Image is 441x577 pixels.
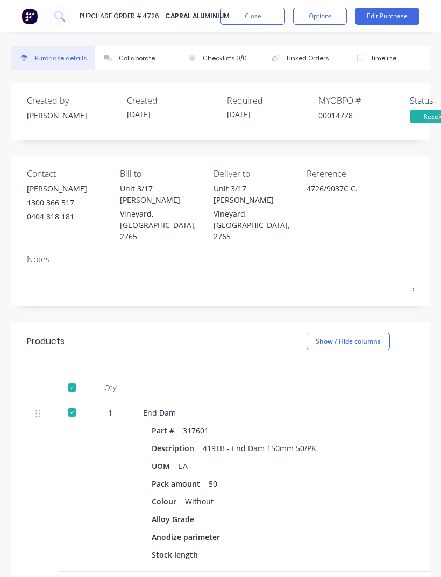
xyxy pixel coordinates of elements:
[152,529,229,545] div: Anodize parimeter
[185,494,214,509] div: Without
[346,46,430,70] button: Timeline
[27,211,87,222] div: 0404 818 181
[220,8,285,25] button: Close
[152,458,179,474] div: UOM
[152,494,185,509] div: Colour
[152,547,207,562] div: Stock length
[318,94,410,107] div: MYOB PO #
[371,54,396,63] div: Timeline
[203,54,247,63] div: Checklists 0/0
[152,440,203,456] div: Description
[287,54,329,63] div: Linked Orders
[214,208,298,242] div: Vineyard, [GEOGRAPHIC_DATA], 2765
[355,8,419,25] button: Edit Purchase
[227,94,318,107] div: Required
[86,377,134,398] div: Qty
[80,11,164,21] div: Purchase Order #4726 -
[152,476,209,491] div: Pack amount
[262,46,346,70] button: Linked Orders
[203,440,316,456] div: 419TB - End Dam 150mm 50/PK
[27,183,87,194] div: [PERSON_NAME]
[318,110,410,121] div: 00014778
[22,8,38,24] img: Factory
[27,167,112,180] div: Contact
[120,183,205,205] div: Unit 3/17 [PERSON_NAME]
[11,46,95,70] button: Purchase details
[127,94,218,107] div: Created
[27,253,414,266] div: Notes
[27,197,87,208] div: 1300 366 517
[165,11,230,20] a: Capral Aluminium
[152,423,183,438] div: Part #
[179,46,262,70] button: Checklists 0/0
[307,183,414,207] textarea: 4726/9037C C.
[27,110,118,121] div: [PERSON_NAME]
[293,8,347,25] button: Options
[120,167,205,180] div: Bill to
[95,407,126,418] div: 1
[214,167,298,180] div: Deliver to
[307,333,390,350] button: Show / Hide columns
[35,54,87,63] div: Purchase details
[27,335,65,348] div: Products
[183,423,209,438] div: 317601
[120,208,205,242] div: Vineyard, [GEOGRAPHIC_DATA], 2765
[27,94,118,107] div: Created by
[179,458,188,474] div: EA
[307,167,414,180] div: Reference
[214,183,298,205] div: Unit 3/17 [PERSON_NAME]
[152,511,203,527] div: Alloy Grade
[95,46,179,70] button: Collaborate
[209,476,217,491] div: 50
[119,54,155,63] div: Collaborate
